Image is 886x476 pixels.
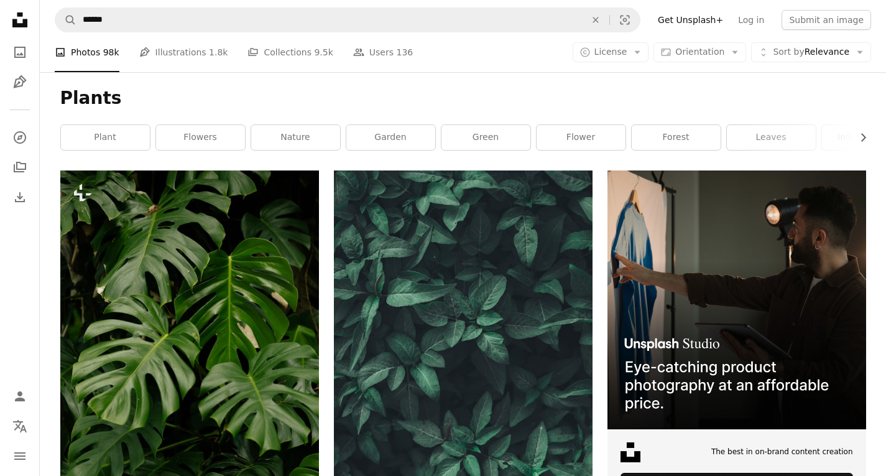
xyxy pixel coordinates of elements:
[156,125,245,150] a: flowers
[650,10,731,30] a: Get Unsplash+
[632,125,721,150] a: forest
[773,47,804,57] span: Sort by
[55,8,76,32] button: Search Unsplash
[346,125,435,150] a: garden
[653,42,746,62] button: Orientation
[251,125,340,150] a: nature
[607,170,866,429] img: file-1715714098234-25b8b4e9d8faimage
[314,45,333,59] span: 9.5k
[537,125,625,150] a: flower
[573,42,649,62] button: License
[353,32,413,72] a: Users 136
[594,47,627,57] span: License
[247,32,333,72] a: Collections 9.5k
[727,125,816,150] a: leaves
[610,8,640,32] button: Visual search
[711,447,853,457] span: The best in on-brand content creation
[582,8,609,32] button: Clear
[621,442,640,462] img: file-1631678316303-ed18b8b5cb9cimage
[782,10,871,30] button: Submit an image
[397,45,413,59] span: 136
[7,7,32,35] a: Home — Unsplash
[61,125,150,150] a: plant
[441,125,530,150] a: green
[773,46,849,58] span: Relevance
[7,70,32,95] a: Illustrations
[139,32,228,72] a: Illustrations 1.8k
[7,444,32,469] button: Menu
[731,10,772,30] a: Log in
[675,47,724,57] span: Orientation
[7,40,32,65] a: Photos
[751,42,871,62] button: Sort byRelevance
[7,125,32,150] a: Explore
[7,185,32,210] a: Download History
[55,7,640,32] form: Find visuals sitewide
[334,394,593,406] a: green leaf plants
[852,125,866,150] button: scroll list to the right
[60,87,866,110] h1: Plants
[7,155,32,180] a: Collections
[209,45,228,59] span: 1.8k
[60,358,319,370] a: a close up of a large green leafy plant
[7,384,32,409] a: Log in / Sign up
[7,414,32,439] button: Language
